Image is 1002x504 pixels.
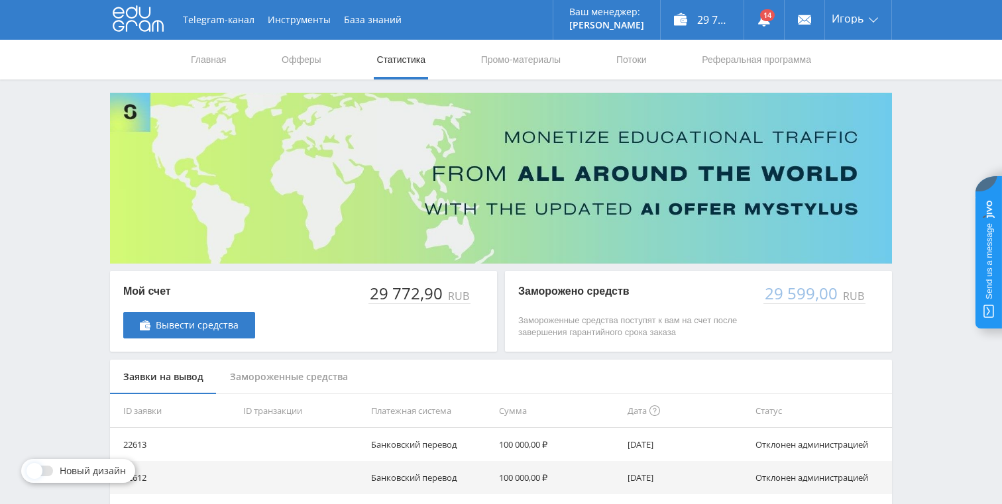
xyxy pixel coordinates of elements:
td: 100 000,00 ₽ [494,428,622,461]
td: 22613 [110,428,238,461]
p: Мой счет [123,284,255,299]
th: Платежная система [366,394,494,428]
p: Заморожено средств [518,284,750,299]
td: Банковский перевод [366,428,494,461]
a: Промо-материалы [480,40,562,79]
a: Вывести средства [123,312,255,338]
div: 29 772,90 [368,284,445,303]
td: [DATE] [622,428,750,461]
th: ID заявки [110,394,238,428]
p: Замороженные средства поступят к вам на счет после завершения гарантийного срока заказа [518,315,750,338]
div: 29 599,00 [763,284,840,303]
th: ID транзакции [238,394,366,428]
img: Banner [110,93,892,264]
td: 22612 [110,461,238,494]
p: Ваш менеджер: [569,7,644,17]
div: Замороженные средства [217,360,361,395]
td: 100 000,00 ₽ [494,461,622,494]
div: RUB [840,290,865,302]
span: Вывести средства [156,320,239,330]
a: Главная [190,40,227,79]
p: [PERSON_NAME] [569,20,644,30]
a: Реферальная программа [700,40,812,79]
span: Новый дизайн [60,466,126,476]
a: Офферы [280,40,323,79]
th: Дата [622,394,750,428]
td: [DATE] [622,461,750,494]
th: Сумма [494,394,622,428]
span: Игорь [832,13,863,24]
td: Отклонен администрацией [750,428,892,461]
a: Потоки [615,40,648,79]
div: RUB [445,290,471,302]
td: Банковский перевод [366,461,494,494]
th: Статус [750,394,892,428]
td: Отклонен администрацией [750,461,892,494]
a: Статистика [375,40,427,79]
div: Заявки на вывод [110,360,217,395]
